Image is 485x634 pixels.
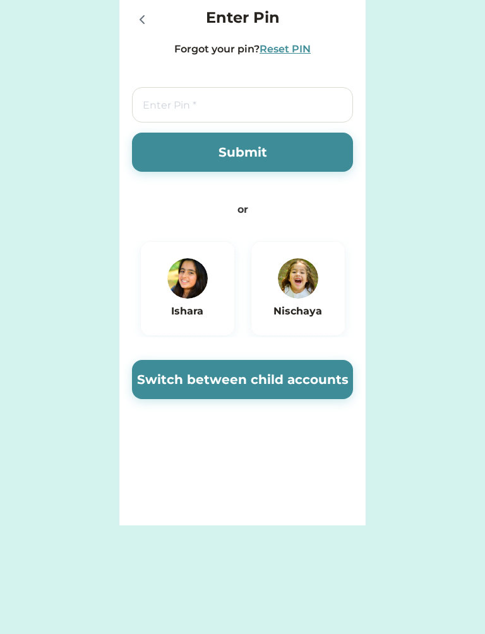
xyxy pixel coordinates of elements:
img: https%3A%2F%2F1dfc823d71cc564f25c7cc035732a2d8.cdn.bubble.io%2Ff1760474236035x236453252883344740%... [167,258,208,299]
div: Forgot your pin? [174,42,260,57]
div: or [237,202,248,217]
h6: Ishara [157,304,219,319]
h4: Enter Pin [206,6,280,29]
div: Reset PIN [260,42,311,57]
h6: Nischaya [267,304,329,319]
input: Enter Pin * [132,87,353,123]
img: https%3A%2F%2F1dfc823d71cc564f25c7cc035732a2d8.cdn.bubble.io%2Ff1760474482252x289489609497642900%... [278,258,318,299]
button: Switch between child accounts [132,360,353,399]
button: Submit [132,133,353,172]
